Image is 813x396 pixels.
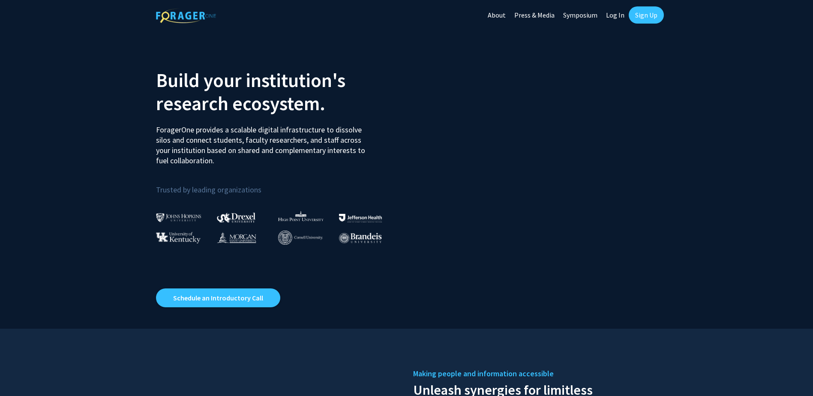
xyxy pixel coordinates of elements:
[339,214,382,222] img: Thomas Jefferson University
[278,211,324,221] img: High Point University
[156,8,216,23] img: ForagerOne Logo
[156,288,280,307] a: Opens in a new tab
[217,232,256,243] img: Morgan State University
[156,173,400,196] p: Trusted by leading organizations
[156,69,400,115] h2: Build your institution's research ecosystem.
[156,213,201,222] img: Johns Hopkins University
[156,118,371,166] p: ForagerOne provides a scalable digital infrastructure to dissolve silos and connect students, fac...
[339,233,382,243] img: Brandeis University
[156,232,201,243] img: University of Kentucky
[629,6,664,24] a: Sign Up
[413,367,657,380] h5: Making people and information accessible
[278,231,323,245] img: Cornell University
[217,213,255,222] img: Drexel University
